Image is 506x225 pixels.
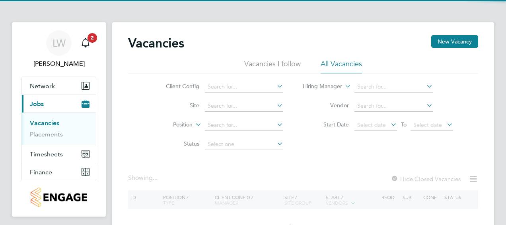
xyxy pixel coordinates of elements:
input: Search for... [205,101,283,112]
a: Placements [30,130,63,138]
label: Status [154,140,199,147]
h2: Vacancies [128,35,184,51]
a: Go to home page [21,187,96,207]
li: All Vacancies [321,59,362,73]
span: Select date [357,121,386,128]
img: countryside-properties-logo-retina.png [31,187,87,207]
button: Finance [22,163,96,181]
button: Jobs [22,95,96,112]
label: Vendor [303,102,349,109]
span: Select date [413,121,442,128]
input: Select one [205,139,283,150]
input: Search for... [205,81,283,93]
button: Timesheets [22,145,96,163]
nav: Main navigation [12,22,106,217]
span: Network [30,82,55,90]
a: LW[PERSON_NAME] [21,30,96,69]
button: Network [22,77,96,95]
div: Jobs [22,112,96,145]
label: Client Config [154,83,199,90]
span: ... [153,174,158,182]
label: Site [154,102,199,109]
span: LW [53,38,66,48]
li: Vacancies I follow [244,59,301,73]
label: Position [147,121,193,129]
span: Finance [30,168,52,176]
input: Search for... [205,120,283,131]
label: Hide Closed Vacancies [391,175,461,183]
label: Hiring Manager [296,83,342,91]
a: Vacancies [30,119,59,127]
span: Jobs [30,100,44,108]
a: 2 [78,30,93,56]
span: 2 [88,33,97,43]
span: To [399,119,409,130]
button: New Vacancy [431,35,478,48]
input: Search for... [354,81,433,93]
span: Timesheets [30,150,63,158]
div: Showing [128,174,159,182]
span: Louise Whitfield [21,59,96,69]
input: Search for... [354,101,433,112]
label: Start Date [303,121,349,128]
